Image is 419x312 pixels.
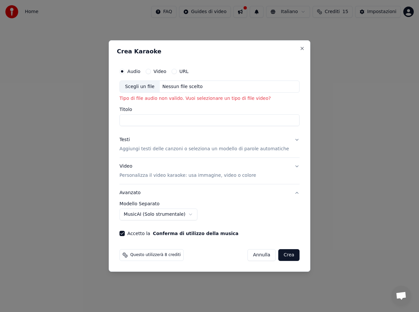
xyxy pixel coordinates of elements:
p: Aggiungi testi delle canzoni o seleziona un modello di parole automatiche [119,146,289,153]
label: Titolo [119,107,300,112]
p: Tipo di file audio non valido. Vuoi selezionare un tipo di file video? [119,96,300,102]
div: Testi [119,137,130,143]
div: Scegli un file [120,81,160,93]
div: Nessun file scelto [160,83,205,90]
button: TestiAggiungi testi delle canzoni o seleziona un modello di parole automatiche [119,132,300,158]
label: Modello Separato [119,201,300,206]
label: URL [179,69,189,74]
span: Questo utilizzerà 8 crediti [130,252,181,258]
div: Avanzato [119,201,300,226]
div: Video [119,163,256,179]
button: VideoPersonalizza il video karaoke: usa immagine, video o colore [119,158,300,184]
button: Avanzato [119,184,300,201]
label: Accetto la [127,231,238,236]
button: Annulla [247,249,276,261]
h2: Crea Karaoke [117,48,302,54]
label: Audio [127,69,140,74]
label: Video [154,69,166,74]
button: Crea [279,249,300,261]
button: Accetto la [153,231,239,236]
p: Personalizza il video karaoke: usa immagine, video o colore [119,172,256,179]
